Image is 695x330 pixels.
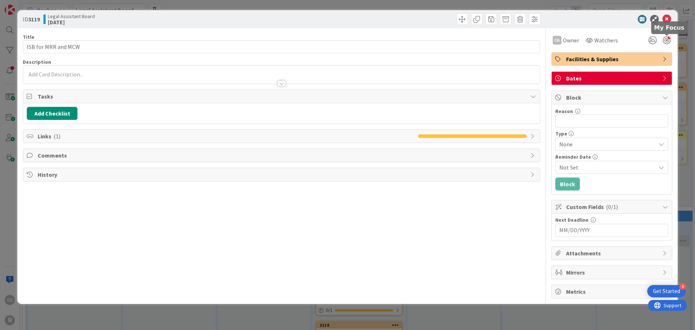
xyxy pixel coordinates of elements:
[555,131,567,136] span: Type
[28,16,40,23] b: 3119
[555,177,580,191] button: Block
[566,202,659,211] span: Custom Fields
[559,224,664,237] input: MM/DD/YYYY
[566,55,659,63] span: Facilities & Supplies
[48,13,95,19] span: Legal Assistant Board
[559,163,656,172] span: Not Set
[566,74,659,83] span: Dates
[606,203,618,210] span: ( 0/1 )
[38,151,527,160] span: Comments
[555,217,668,222] div: Next Deadline
[48,19,95,25] b: [DATE]
[566,287,659,296] span: Metrics
[38,92,527,101] span: Tasks
[594,36,618,45] span: Watchers
[679,283,686,290] div: 4
[15,1,33,10] span: Support
[23,59,51,65] span: Description
[654,24,685,31] h5: My Focus
[647,285,686,297] div: Open Get Started checklist, remaining modules: 4
[563,36,579,45] span: Owner
[555,154,591,159] span: Reminder Date
[566,268,659,277] span: Mirrors
[555,108,573,114] label: Reason
[27,107,77,120] button: Add Checklist
[566,249,659,258] span: Attachments
[559,139,652,149] span: None
[553,36,561,45] div: CG
[38,132,414,141] span: Links
[54,133,60,140] span: ( 1 )
[23,15,40,24] span: ID
[38,170,527,179] span: History
[23,34,34,40] label: Title
[653,288,680,295] div: Get Started
[23,40,540,53] input: type card name here...
[566,93,659,102] span: Block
